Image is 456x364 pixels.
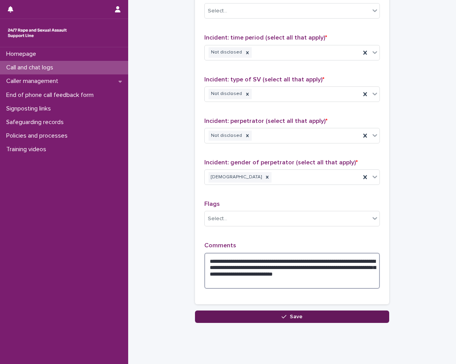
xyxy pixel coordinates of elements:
div: Not disclosed [209,47,243,58]
div: Not disclosed [209,89,243,99]
div: Not disclosed [209,131,243,141]
span: Incident: type of SV (select all that apply) [204,76,324,83]
div: Select... [208,7,227,15]
span: Incident: time period (select all that apply) [204,35,327,41]
p: Safeguarding records [3,119,70,126]
span: Flags [204,201,220,207]
p: End of phone call feedback form [3,91,100,99]
p: Caller management [3,78,64,85]
img: rhQMoQhaT3yELyF149Cw [6,25,68,41]
p: Signposting links [3,105,57,112]
p: Policies and processes [3,132,74,140]
div: [DEMOGRAPHIC_DATA] [209,172,263,183]
span: Incident: gender of perpetrator (select all that apply) [204,159,358,166]
div: Select... [208,215,227,223]
p: Call and chat logs [3,64,59,71]
span: Save [290,314,303,319]
p: Training videos [3,146,52,153]
span: Comments [204,242,236,248]
button: Save [195,311,389,323]
span: Incident: perpetrator (select all that apply) [204,118,327,124]
p: Homepage [3,50,42,58]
